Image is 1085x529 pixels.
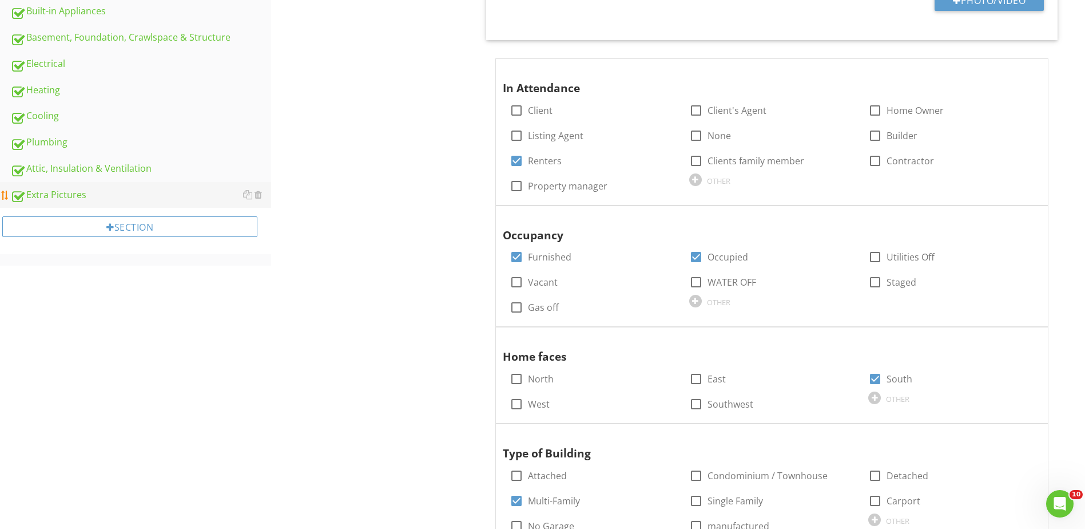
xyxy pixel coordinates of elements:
label: Vacant [528,277,558,288]
label: Clients family member [708,155,804,167]
label: Client [528,105,553,116]
div: Electrical [10,57,271,72]
div: Plumbing [10,135,271,150]
label: Utilities Off [887,251,935,263]
label: Detached [887,470,928,481]
label: Home Owner [887,105,944,116]
label: East [708,373,726,385]
label: Builder [887,130,917,141]
div: OTHER [886,516,909,526]
div: Section [2,216,257,237]
label: Carport [887,495,920,507]
div: Basement, Foundation, Crawlspace & Structure [10,30,271,45]
label: Property manager [528,180,607,192]
label: None [708,130,731,141]
div: OTHER [707,298,730,307]
label: Multi-Family [528,495,580,507]
div: OTHER [707,176,730,185]
label: Condominium / Townhouse [708,470,828,481]
div: Type of Building [503,429,1014,462]
div: Attic, Insulation & Ventilation [10,161,271,176]
label: Renters [528,155,562,167]
div: Heating [10,83,271,98]
div: Home faces [503,332,1014,365]
iframe: Intercom live chat [1046,490,1074,518]
label: Client's Agent [708,105,766,116]
label: Attached [528,470,567,481]
label: Contractor [887,155,934,167]
div: OTHER [886,394,909,404]
label: Occupied [708,251,748,263]
label: WATER OFF [708,277,756,288]
label: Single Family [708,495,763,507]
label: Furnished [528,251,571,263]
div: In Attendance [503,64,1014,97]
label: Listing Agent [528,130,583,141]
label: West [528,398,550,410]
label: Southwest [708,398,753,410]
label: Staged [887,277,916,288]
label: South [887,373,912,385]
div: Occupancy [503,211,1014,244]
div: Built-in Appliances [10,4,271,19]
div: Cooling [10,109,271,124]
span: 10 [1070,490,1083,499]
label: Gas off [528,302,559,313]
label: North [528,373,554,385]
div: Extra Pictures [10,188,271,203]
